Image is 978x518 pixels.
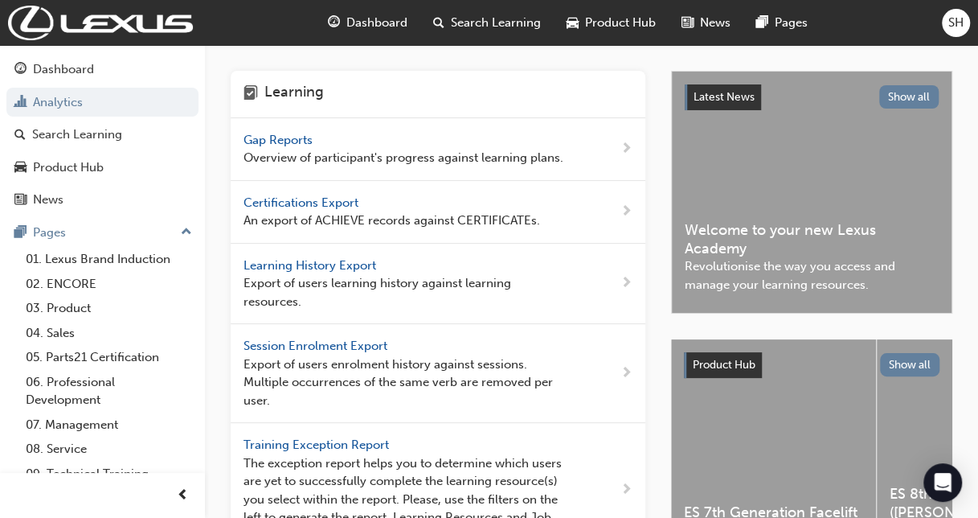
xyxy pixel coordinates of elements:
span: pages-icon [14,226,27,240]
a: Search Learning [6,120,198,150]
a: Gap Reports Overview of participant's progress against learning plans.next-icon [231,118,645,181]
span: News [700,14,730,32]
a: guage-iconDashboard [315,6,420,39]
span: chart-icon [14,96,27,110]
a: Latest NewsShow allWelcome to your new Lexus AcademyRevolutionise the way you access and manage y... [671,71,952,314]
span: Pages [775,14,808,32]
span: news-icon [681,13,694,33]
a: 03. Product [19,296,198,321]
span: learning-icon [243,84,258,105]
span: prev-icon [177,486,189,506]
span: news-icon [14,193,27,208]
span: Search Learning [451,14,541,32]
img: Trak [8,6,193,40]
span: Certifications Export [243,195,362,210]
span: car-icon [14,161,27,175]
a: 09. Technical Training [19,462,198,487]
a: news-iconNews [669,6,743,39]
h4: Learning [264,84,324,105]
span: next-icon [620,480,632,500]
span: Welcome to your new Lexus Academy [685,221,939,257]
span: Latest News [694,90,755,104]
a: Session Enrolment Export Export of users enrolment history against sessions. Multiple occurrences... [231,324,645,423]
div: Pages [33,224,66,242]
span: car-icon [567,13,579,33]
a: 01. Lexus Brand Induction [19,247,198,272]
span: Product Hub [693,358,755,372]
button: Show all [880,353,940,376]
span: search-icon [433,13,444,33]
span: An export of ACHIEVE records against CERTIFICATEs. [243,212,540,230]
span: SH [948,14,964,32]
a: 06. Professional Development [19,370,198,413]
a: Product HubShow all [684,352,939,378]
a: Dashboard [6,55,198,84]
span: Gap Reports [243,133,316,147]
span: next-icon [620,364,632,384]
a: Certifications Export An export of ACHIEVE records against CERTIFICATEs.next-icon [231,181,645,244]
span: search-icon [14,128,26,142]
button: Pages [6,218,198,248]
span: next-icon [620,202,632,222]
a: pages-iconPages [743,6,820,39]
a: car-iconProduct Hub [554,6,669,39]
button: SH [942,9,970,37]
a: 05. Parts21 Certification [19,345,198,370]
span: up-icon [181,222,192,243]
div: Product Hub [33,158,104,177]
a: Analytics [6,88,198,117]
div: Search Learning [32,125,122,144]
span: next-icon [620,273,632,294]
span: next-icon [620,139,632,159]
span: guage-icon [328,13,340,33]
div: Dashboard [33,60,94,79]
span: Export of users enrolment history against sessions. Multiple occurrences of the same verb are rem... [243,356,569,410]
span: Learning History Export [243,258,379,273]
a: 07. Management [19,413,198,438]
a: 02. ENCORE [19,272,198,297]
span: guage-icon [14,63,27,77]
span: Training Exception Report [243,438,392,452]
a: 08. Service [19,437,198,462]
span: Session Enrolment Export [243,339,391,353]
a: News [6,185,198,215]
a: Product Hub [6,153,198,183]
span: pages-icon [756,13,768,33]
button: DashboardAnalyticsSearch LearningProduct HubNews [6,51,198,218]
a: Learning History Export Export of users learning history against learning resources.next-icon [231,244,645,325]
a: Latest NewsShow all [685,84,939,110]
a: 04. Sales [19,321,198,346]
span: Product Hub [585,14,656,32]
span: Revolutionise the way you access and manage your learning resources. [685,257,939,294]
a: search-iconSearch Learning [420,6,554,39]
span: Export of users learning history against learning resources. [243,274,569,310]
span: Overview of participant's progress against learning plans. [243,149,563,167]
div: Open Intercom Messenger [923,463,962,502]
div: News [33,191,63,209]
button: Show all [879,85,939,109]
span: Dashboard [346,14,407,32]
